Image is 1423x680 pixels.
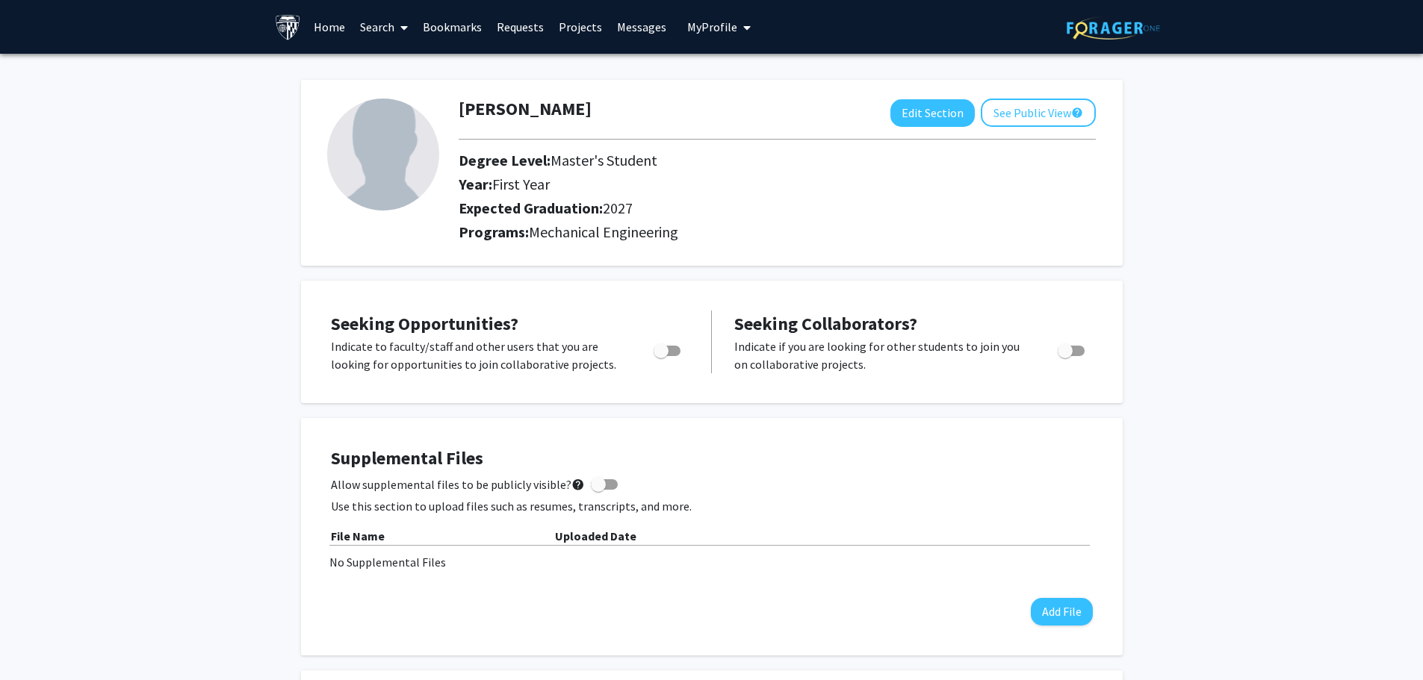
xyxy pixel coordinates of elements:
[648,337,689,360] div: Toggle
[331,337,625,373] p: Indicate to faculty/staff and other users that you are looking for opportunities to join collabor...
[555,528,636,543] b: Uploaded Date
[529,222,678,241] span: Mechanical Engineering
[571,475,585,493] mat-icon: help
[275,14,301,40] img: Johns Hopkins University Logo
[1071,104,1083,122] mat-icon: help
[415,1,489,53] a: Bookmarks
[459,99,592,120] h1: [PERSON_NAME]
[459,223,1096,241] h2: Programs:
[551,1,610,53] a: Projects
[459,175,967,193] h2: Year:
[492,175,550,193] span: First Year
[329,553,1094,571] div: No Supplemental Files
[331,312,518,335] span: Seeking Opportunities?
[331,528,385,543] b: File Name
[11,613,63,669] iframe: Chat
[489,1,551,53] a: Requests
[353,1,415,53] a: Search
[1031,598,1093,626] button: Add File
[687,19,737,34] span: My Profile
[610,1,674,53] a: Messages
[331,475,585,493] span: Allow supplemental files to be publicly visible?
[1067,16,1160,40] img: ForagerOne Logo
[734,337,1029,373] p: Indicate if you are looking for other students to join you on collaborative projects.
[327,99,439,210] img: Profile Picture
[459,152,967,169] h2: Degree Level:
[459,199,967,217] h2: Expected Graduation:
[981,99,1096,127] button: See Public View
[551,151,657,169] span: Master's Student
[890,99,975,127] button: Edit Section
[734,312,917,335] span: Seeking Collaborators?
[306,1,353,53] a: Home
[603,199,633,217] span: 2027
[1052,337,1093,360] div: Toggle
[331,497,1093,515] p: Use this section to upload files such as resumes, transcripts, and more.
[331,448,1093,470] h4: Supplemental Files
